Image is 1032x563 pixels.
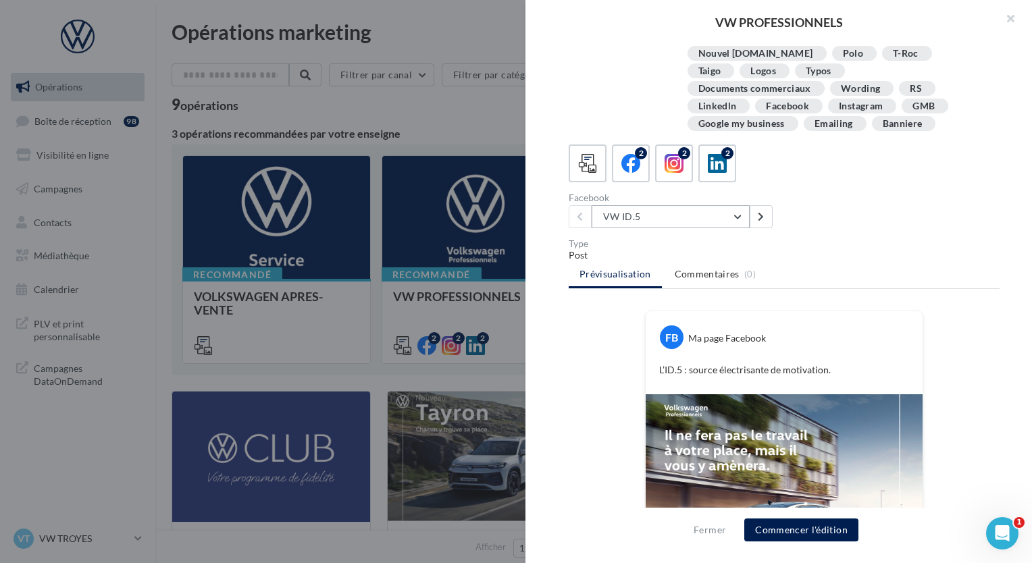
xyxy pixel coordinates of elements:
[698,119,785,129] div: Google my business
[744,518,858,541] button: Commencer l'édition
[912,101,935,111] div: GMB
[635,147,647,159] div: 2
[688,522,731,538] button: Fermer
[675,267,740,281] span: Commentaires
[766,101,809,111] div: Facebook
[569,248,1000,262] div: Post
[688,331,766,345] div: Ma page Facebook
[569,239,1000,248] div: Type
[721,147,733,159] div: 2
[659,363,909,377] p: L’ID.5 : source électrisante de motivation.
[750,66,776,76] div: Logos
[698,66,721,76] div: Taigo
[547,16,1010,28] div: VW PROFESSIONNELS
[1014,517,1025,528] span: 1
[806,66,831,76] div: Typos
[698,49,813,59] div: Nouvel [DOMAIN_NAME]
[815,119,853,129] div: Emailing
[592,205,750,228] button: VW ID.5
[744,269,756,279] span: (0)
[678,147,690,159] div: 2
[839,101,883,111] div: Instagram
[893,49,919,59] div: T-Roc
[843,49,863,59] div: Polo
[910,84,922,94] div: RS
[698,101,737,111] div: Linkedln
[883,119,923,129] div: Banniere
[660,325,683,349] div: FB
[986,517,1018,549] iframe: Intercom live chat
[841,84,880,94] div: Wording
[569,193,779,203] div: Facebook
[698,84,811,94] div: Documents commerciaux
